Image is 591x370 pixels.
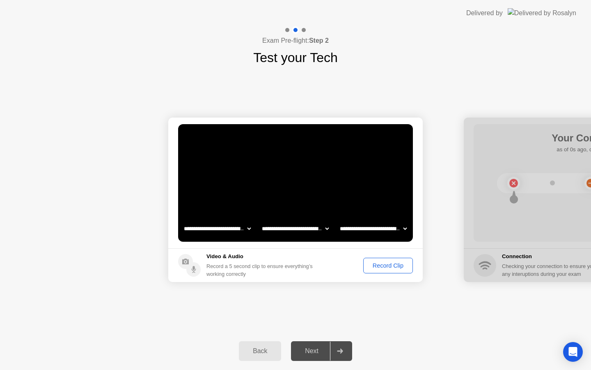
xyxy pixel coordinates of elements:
[241,347,279,355] div: Back
[260,220,330,237] select: Available speakers
[508,8,576,18] img: Delivered by Rosalyn
[563,342,583,362] div: Open Intercom Messenger
[366,262,410,269] div: Record Clip
[338,220,408,237] select: Available microphones
[363,258,413,273] button: Record Clip
[182,220,252,237] select: Available cameras
[239,341,281,361] button: Back
[466,8,503,18] div: Delivered by
[253,48,338,67] h1: Test your Tech
[291,341,352,361] button: Next
[293,347,330,355] div: Next
[262,36,329,46] h4: Exam Pre-flight:
[206,252,316,261] h5: Video & Audio
[206,262,316,278] div: Record a 5 second clip to ensure everything’s working correctly
[309,37,329,44] b: Step 2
